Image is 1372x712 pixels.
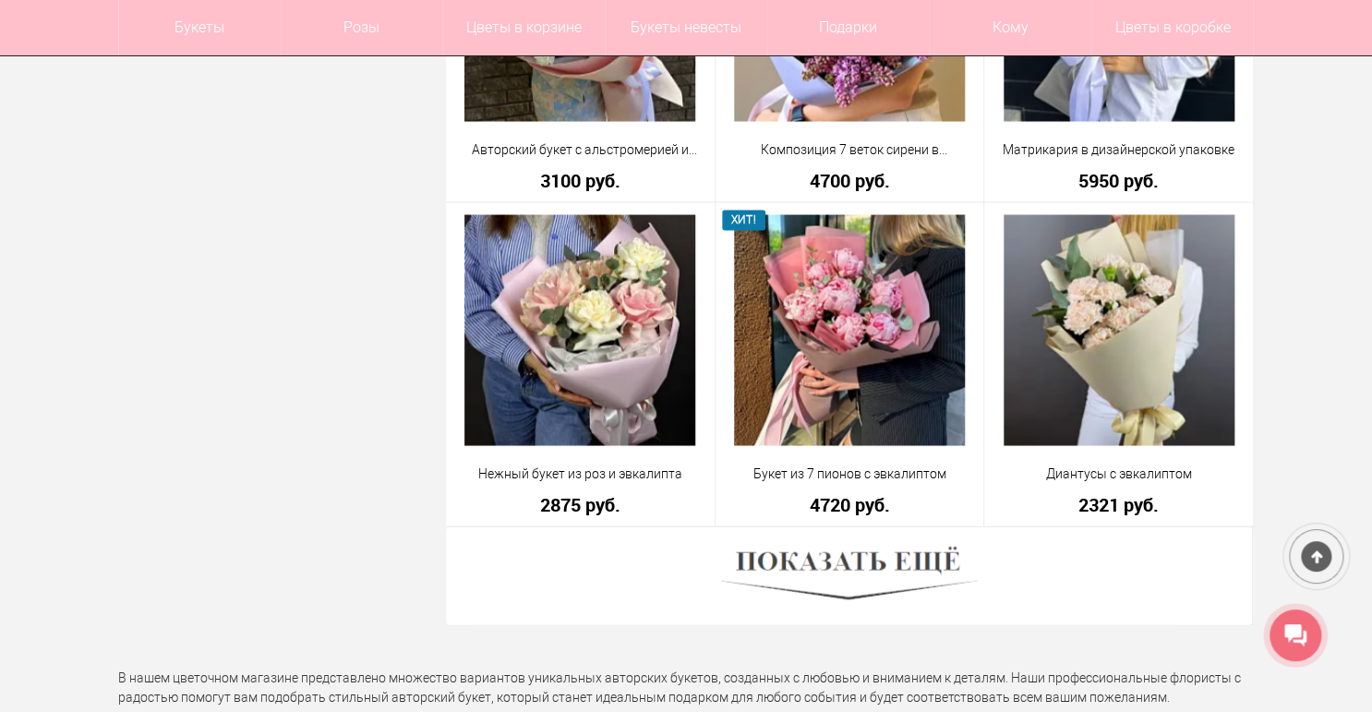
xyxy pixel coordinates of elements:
[996,464,1241,483] a: Диантусы с эвкалиптом
[464,214,695,445] img: Нежный букет из роз и эвкалипта
[458,170,703,189] a: 3100 руб.
[1004,214,1234,445] img: Диантусы с эвкалиптом
[458,494,703,513] a: 2875 руб.
[734,214,965,445] img: Букет из 7 пионов с эвкалиптом
[996,139,1241,159] a: Матрикария в дизайнерской упаковке
[728,170,972,189] a: 4700 руб.
[721,540,978,610] img: Показать ещё
[721,567,978,582] a: Показать ещё
[996,494,1241,513] a: 2321 руб.
[458,139,703,159] a: Авторский букет с альстромерией и розами
[728,139,972,159] a: Композиция 7 веток сирени в дизайнерской упаковке
[728,494,972,513] a: 4720 руб.
[722,210,765,229] span: ХИТ!
[728,464,972,483] a: Букет из 7 пионов с эвкалиптом
[996,170,1241,189] a: 5950 руб.
[458,464,703,483] a: Нежный букет из роз и эвкалипта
